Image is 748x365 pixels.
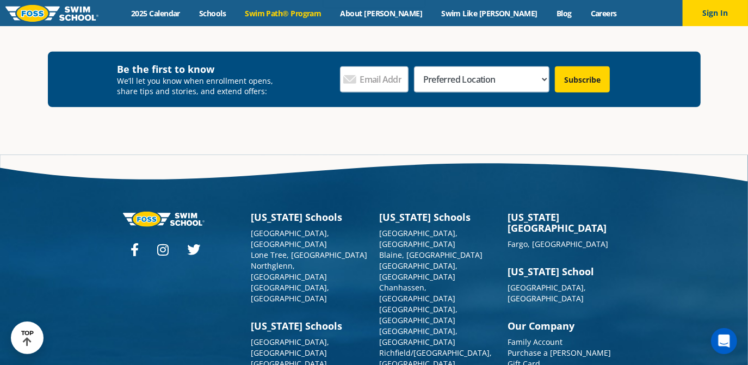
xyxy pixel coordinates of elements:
[508,282,586,304] a: [GEOGRAPHIC_DATA], [GEOGRAPHIC_DATA]
[236,8,331,18] a: Swim Path® Program
[118,63,281,76] h4: Be the first to know
[251,250,368,260] a: Lone Tree, [GEOGRAPHIC_DATA]
[508,320,626,331] h3: Our Company
[5,5,98,22] img: FOSS Swim School Logo
[251,320,369,331] h3: [US_STATE] Schools
[380,228,458,249] a: [GEOGRAPHIC_DATA], [GEOGRAPHIC_DATA]
[380,250,483,260] a: Blaine, [GEOGRAPHIC_DATA]
[331,8,432,18] a: About [PERSON_NAME]
[581,8,626,18] a: Careers
[251,261,327,282] a: Northglenn, [GEOGRAPHIC_DATA]
[380,282,456,304] a: Chanhassen, [GEOGRAPHIC_DATA]
[508,337,563,347] a: Family Account
[555,66,610,92] input: Subscribe
[508,212,626,233] h3: [US_STATE][GEOGRAPHIC_DATA]
[21,330,34,347] div: TOP
[251,282,330,304] a: [GEOGRAPHIC_DATA], [GEOGRAPHIC_DATA]
[251,212,369,222] h3: [US_STATE] Schools
[380,326,458,347] a: [GEOGRAPHIC_DATA], [GEOGRAPHIC_DATA]
[123,212,205,226] img: Foss-logo-horizontal-white.svg
[190,8,236,18] a: Schools
[251,228,330,249] a: [GEOGRAPHIC_DATA], [GEOGRAPHIC_DATA]
[508,266,626,277] h3: [US_STATE] School
[547,8,581,18] a: Blog
[711,328,737,354] div: Open Intercom Messenger
[380,304,458,325] a: [GEOGRAPHIC_DATA], [GEOGRAPHIC_DATA]
[251,337,330,358] a: [GEOGRAPHIC_DATA], [GEOGRAPHIC_DATA]
[432,8,547,18] a: Swim Like [PERSON_NAME]
[380,212,497,222] h3: [US_STATE] Schools
[118,76,281,96] p: We’ll let you know when enrollment opens, share tips and stories, and extend offers:
[122,8,190,18] a: 2025 Calendar
[340,66,409,92] input: Email Address
[380,261,458,282] a: [GEOGRAPHIC_DATA], [GEOGRAPHIC_DATA]
[508,239,609,249] a: Fargo, [GEOGRAPHIC_DATA]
